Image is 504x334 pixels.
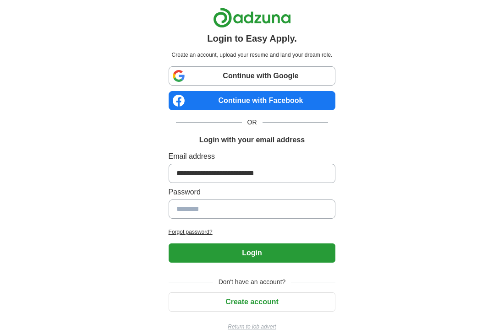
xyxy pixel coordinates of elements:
[242,118,263,127] span: OR
[169,292,336,312] button: Create account
[199,135,305,145] h1: Login with your email address
[169,243,336,263] button: Login
[170,51,334,59] p: Create an account, upload your resume and land your dream role.
[213,7,291,28] img: Adzuna logo
[207,32,297,45] h1: Login to Easy Apply.
[169,187,336,198] label: Password
[169,228,336,236] a: Forgot password?
[169,91,336,110] a: Continue with Facebook
[169,298,336,306] a: Create account
[213,277,291,287] span: Don't have an account?
[169,323,336,331] a: Return to job advert
[169,151,336,162] label: Email address
[169,66,336,86] a: Continue with Google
